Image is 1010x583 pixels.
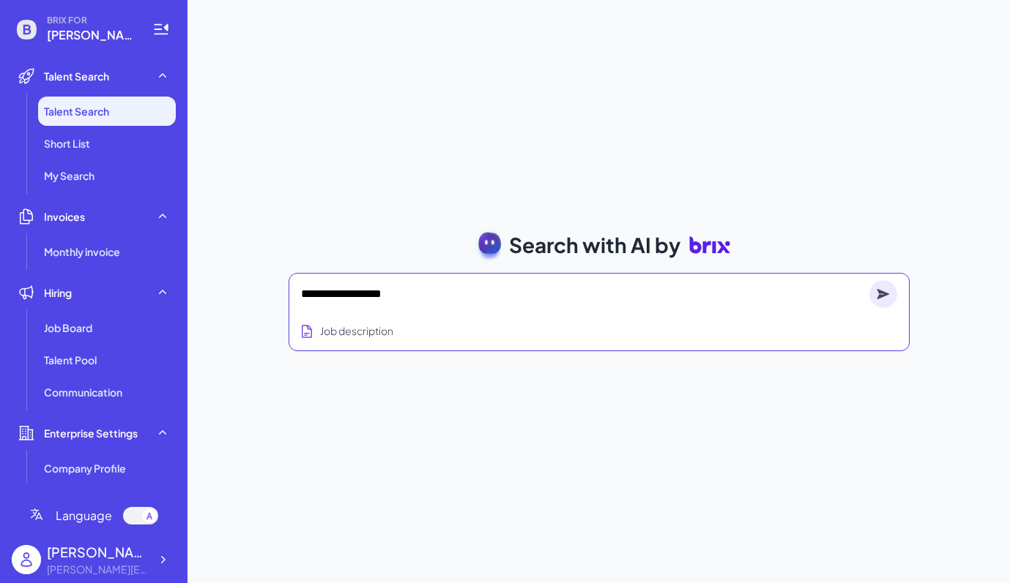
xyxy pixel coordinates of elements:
[47,542,149,562] div: Fiona Sun
[47,562,149,577] div: fiona.jjsun@gmail.com
[44,385,122,399] span: Communication
[44,168,94,183] span: My Search
[44,320,92,335] span: Job Board
[44,461,126,475] span: Company Profile
[44,285,72,300] span: Hiring
[12,545,41,574] img: user_logo.png
[44,426,138,440] span: Enterprise Settings
[44,353,97,367] span: Talent Pool
[297,317,396,345] button: Search using job description
[47,26,135,44] span: fiona.jjsun@gmail.com
[44,69,109,83] span: Talent Search
[44,244,120,259] span: Monthly invoice
[47,15,135,26] span: BRIX FOR
[509,230,680,260] span: Search with AI by
[44,104,109,119] span: Talent Search
[44,209,85,224] span: Invoices
[56,507,112,524] span: Language
[44,136,90,151] span: Short List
